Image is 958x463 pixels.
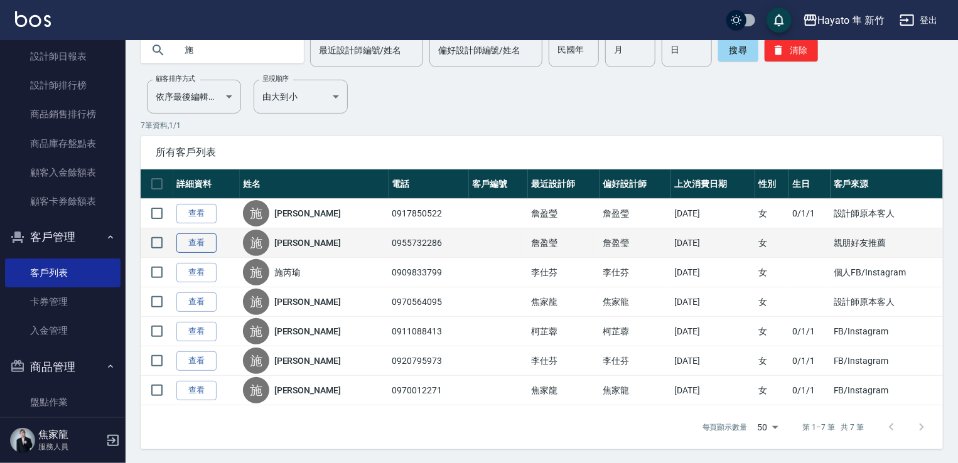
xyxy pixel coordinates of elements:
a: 卡券管理 [5,287,121,316]
th: 性別 [755,169,789,199]
a: 查看 [176,292,217,312]
th: 生日 [789,169,830,199]
td: FB/Instagram [831,346,943,376]
td: 0/1/1 [789,346,830,376]
td: 0920795973 [389,346,469,376]
td: [DATE] [671,228,755,258]
th: 詳細資料 [173,169,240,199]
td: 李仕芬 [600,258,671,287]
div: 由大到小 [254,80,348,114]
td: 女 [755,346,789,376]
div: 50 [753,410,783,444]
p: 服務人員 [38,441,102,452]
td: 女 [755,317,789,346]
a: [PERSON_NAME] [274,295,341,308]
td: [DATE] [671,199,755,228]
button: save [767,8,792,33]
div: 施 [243,318,269,344]
td: 0909833799 [389,258,469,287]
a: 入金管理 [5,316,121,345]
td: 0911088413 [389,317,469,346]
button: 清除 [765,39,818,61]
td: 焦家龍 [528,376,600,405]
td: 0970012271 [389,376,469,405]
button: 客戶管理 [5,221,121,253]
span: 所有客戶列表 [156,146,928,159]
td: 女 [755,258,789,287]
td: 0/1/1 [789,317,830,346]
td: FB/Instagram [831,376,943,405]
p: 7 筆資料, 1 / 1 [141,120,943,131]
a: 商品庫存盤點表 [5,129,121,158]
td: 0970564095 [389,287,469,317]
td: [DATE] [671,287,755,317]
a: 查看 [176,351,217,371]
td: 李仕芬 [600,346,671,376]
div: 施 [243,200,269,226]
a: 施芮瑜 [274,266,301,279]
a: 顧客卡券餘額表 [5,187,121,216]
a: 查看 [176,204,217,223]
a: 客戶列表 [5,258,121,287]
td: 焦家龍 [600,376,671,405]
th: 偏好設計師 [600,169,671,199]
label: 顧客排序方式 [156,74,195,83]
label: 呈現順序 [262,74,289,83]
a: [PERSON_NAME] [274,354,341,367]
td: 焦家龍 [600,287,671,317]
p: 第 1–7 筆 共 7 筆 [803,422,864,433]
td: 女 [755,376,789,405]
div: Hayato 隼 新竹 [818,13,885,28]
td: 0955732286 [389,228,469,258]
td: 0/1/1 [789,376,830,405]
button: 登出 [895,9,943,32]
th: 姓名 [240,169,389,199]
td: 女 [755,228,789,258]
th: 客戶來源 [831,169,943,199]
img: Logo [15,11,51,27]
td: 0917850522 [389,199,469,228]
a: 顧客入金餘額表 [5,158,121,187]
a: [PERSON_NAME] [274,237,341,249]
a: 查看 [176,322,217,341]
td: [DATE] [671,317,755,346]
td: 柯芷蓉 [528,317,600,346]
div: 施 [243,289,269,315]
a: 查看 [176,381,217,400]
a: 查看 [176,263,217,282]
div: 施 [243,377,269,403]
a: 商品銷售排行榜 [5,100,121,129]
td: [DATE] [671,376,755,405]
th: 上次消費日期 [671,169,755,199]
td: 詹盈瑩 [528,228,600,258]
td: 詹盈瑩 [600,199,671,228]
td: 個人FB/Instagram [831,258,943,287]
td: 親朋好友推薦 [831,228,943,258]
td: 女 [755,199,789,228]
a: 設計師排行榜 [5,71,121,100]
a: [PERSON_NAME] [274,384,341,396]
td: 李仕芬 [528,258,600,287]
img: Person [10,428,35,453]
button: 搜尋 [718,39,758,61]
th: 客戶編號 [469,169,528,199]
input: 搜尋關鍵字 [176,33,294,67]
td: 詹盈瑩 [600,228,671,258]
td: 女 [755,287,789,317]
div: 依序最後編輯時間 [147,80,241,114]
a: 盤點作業 [5,388,121,417]
td: 柯芷蓉 [600,317,671,346]
div: 施 [243,348,269,374]
a: 查看 [176,233,217,253]
p: 每頁顯示數量 [702,422,748,433]
a: [PERSON_NAME] [274,325,341,338]
td: 0/1/1 [789,199,830,228]
th: 最近設計師 [528,169,600,199]
td: 焦家龍 [528,287,600,317]
button: Hayato 隼 新竹 [798,8,890,33]
h5: 焦家龍 [38,428,102,441]
div: 施 [243,259,269,285]
a: 設計師日報表 [5,42,121,71]
td: [DATE] [671,258,755,287]
div: 施 [243,230,269,256]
